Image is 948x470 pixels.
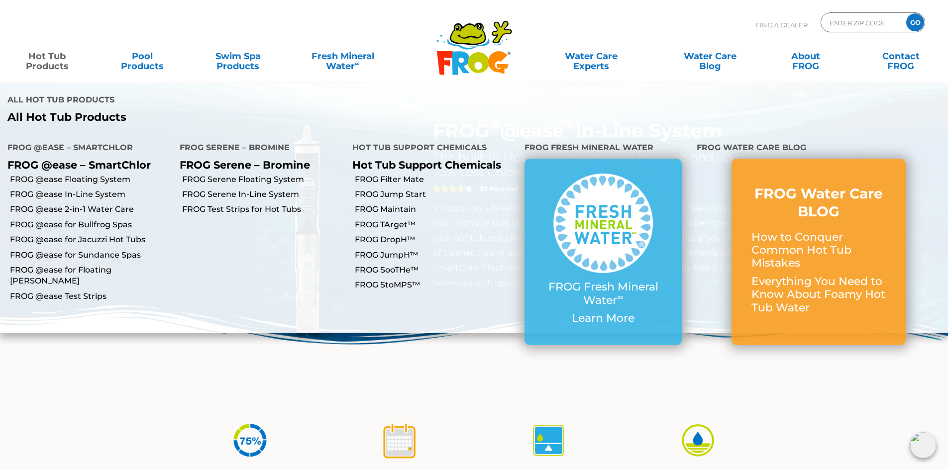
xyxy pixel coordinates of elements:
a: Swim SpaProducts [201,46,275,66]
p: Everything You Need to Know About Foamy Hot Tub Water [751,275,886,314]
h4: FROG @ease – SmartChlor [7,139,165,159]
p: FROG @ease – SmartChlor [7,159,165,171]
a: Water CareExperts [531,46,651,66]
a: FROG Fresh Mineral Water∞ Learn More [544,174,662,330]
p: FROG Fresh Mineral Water [544,281,662,307]
a: All Hot Tub Products [7,111,467,124]
a: FROG @ease Test Strips [10,291,172,302]
a: ContactFROG [864,46,938,66]
a: FROG @ease for Jacuzzi Hot Tubs [10,234,172,245]
h4: All Hot Tub Products [7,91,467,111]
a: Hot Tub Support Chemicals [352,159,501,171]
h3: FROG Water Care BLOG [751,185,886,221]
a: FROG JumpH™ [355,250,517,261]
sup: ∞ [617,292,623,302]
a: Fresh MineralWater∞ [296,46,389,66]
a: FROG Maintain [355,204,517,215]
a: FROG @ease Floating System [10,174,172,185]
p: FROG Serene – Bromine [180,159,337,171]
a: PoolProducts [105,46,180,66]
a: FROG Serene Floating System [182,174,344,185]
a: FROG Test Strips for Hot Tubs [182,204,344,215]
img: icon-atease-self-regulates [530,422,567,459]
input: Zip Code Form [829,15,896,30]
img: icon-atease-shock-once [381,422,418,459]
a: FROG @ease for Floating [PERSON_NAME] [10,265,172,287]
a: FROG Serene In-Line System [182,189,344,200]
input: GO [906,13,924,31]
a: FROG @ease In-Line System [10,189,172,200]
a: FROG DropH™ [355,234,517,245]
a: FROG Jump Start [355,189,517,200]
h4: FROG Fresh Mineral Water [525,139,682,159]
h4: Hot Tub Support Chemicals [352,139,510,159]
a: FROG @ease for Sundance Spas [10,250,172,261]
a: FROG Water Care BLOG How to Conquer Common Hot Tub Mistakes Everything You Need to Know About Foa... [751,185,886,319]
a: FROG StoMPS™ [355,280,517,290]
h4: FROG Serene – Bromine [180,139,337,159]
a: FROG TArget™ [355,219,517,230]
a: Hot TubProducts [10,46,84,66]
p: Learn More [544,312,662,325]
a: FROG @ease 2-in-1 Water Care [10,204,172,215]
p: Find A Dealer [756,12,808,37]
img: icon-atease-easy-on [679,422,717,459]
a: AboutFROG [768,46,843,66]
img: openIcon [910,432,936,458]
a: Water CareBlog [673,46,747,66]
sup: ∞ [355,59,360,67]
a: FROG SooTHe™ [355,265,517,276]
a: FROG Filter Mate [355,174,517,185]
h4: FROG Water Care Blog [697,139,941,159]
img: icon-atease-75percent-less [231,422,269,459]
p: How to Conquer Common Hot Tub Mistakes [751,231,886,270]
a: FROG @ease for Bullfrog Spas [10,219,172,230]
